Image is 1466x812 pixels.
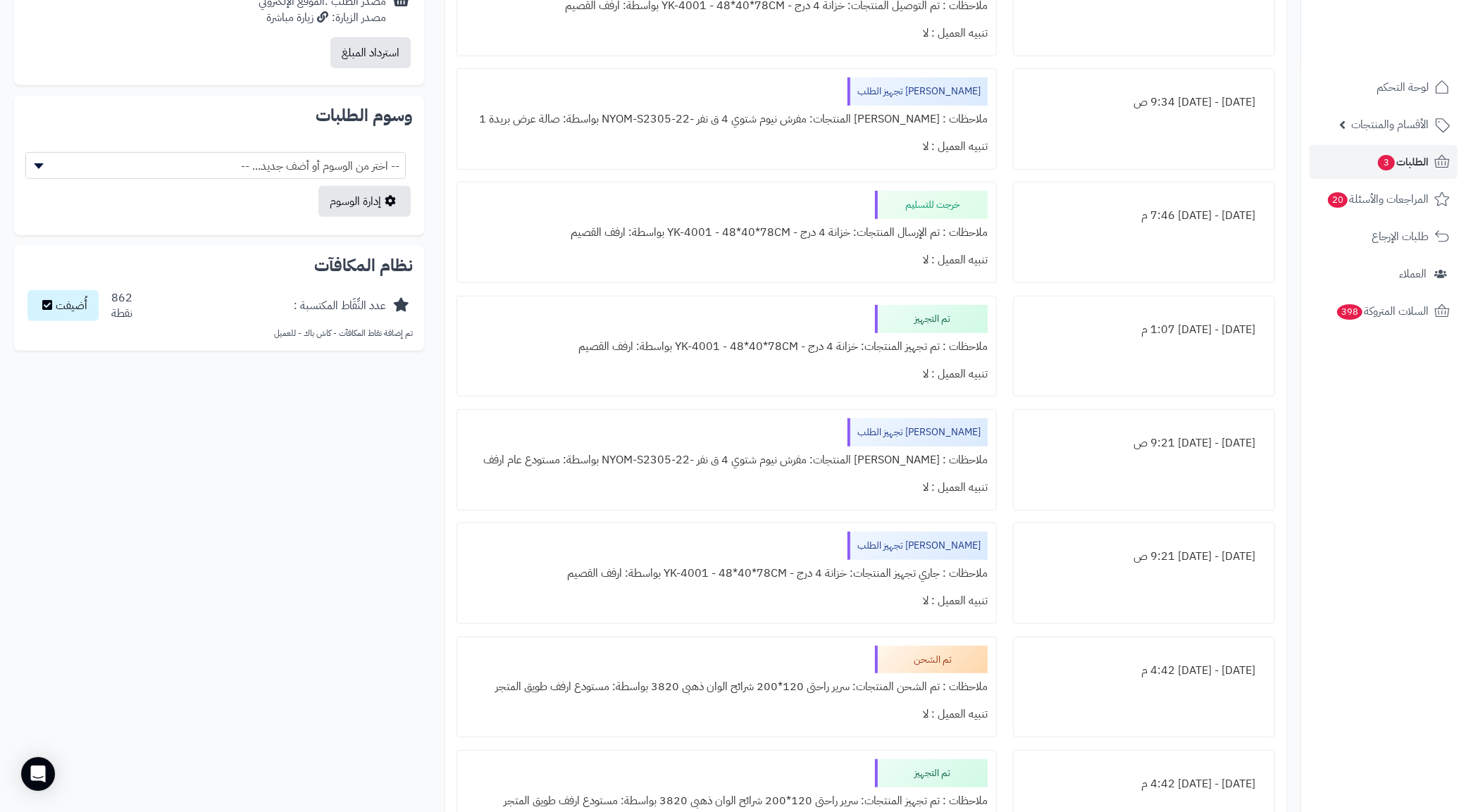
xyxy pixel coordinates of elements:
[466,133,988,161] div: تنبيه العميل : لا
[847,532,988,560] div: [PERSON_NAME] تجهيز الطلب
[1336,301,1429,321] span: السلات المتروكة
[1310,182,1458,216] a: المراجعات والأسئلة20
[847,418,988,446] div: [PERSON_NAME] تجهيز الطلب
[330,37,411,68] button: استرداد المبلغ
[26,153,405,180] span: -- اختر من الوسوم أو أضف جديد... --
[466,361,988,388] div: تنبيه العميل : لا
[1310,145,1458,179] a: الطلبات3
[111,306,132,322] div: نقطة
[466,20,988,47] div: تنبيه العميل : لا
[875,305,988,333] div: تم التجهيز
[1351,115,1429,135] span: الأقسام والمنتجات
[1372,227,1429,246] span: طلبات الإرجاع
[27,290,99,321] button: أُضيفت
[25,107,413,124] h2: وسوم الطلبات
[1022,770,1266,798] div: [DATE] - [DATE] 4:42 م
[1022,430,1266,457] div: [DATE] - [DATE] 9:21 ص
[847,77,988,106] div: [PERSON_NAME] تجهيز الطلب
[875,646,988,674] div: تم الشحن
[294,298,386,314] div: عدد النِّقَاط المكتسبة :
[1399,264,1427,284] span: العملاء
[466,246,988,274] div: تنبيه العميل : لا
[1378,155,1395,170] span: 3
[1327,189,1429,209] span: المراجعات والأسئلة
[466,446,988,474] div: ملاحظات : [PERSON_NAME] المنتجات: مفرش نيوم شتوي 4 ق نفر -NYOM-S2305-22 بواسطة: مستودع عام ارفف
[466,560,988,587] div: ملاحظات : جاري تجهيز المنتجات: خزانة 4 درج - YK-4001 - 48*40*78CM بواسطة: ارفف القصيم
[1022,89,1266,116] div: [DATE] - [DATE] 9:34 ص
[25,327,413,339] p: تم إضافة نقاط المكافآت - كاش باك - للعميل
[318,186,411,217] a: إدارة الوسوم
[1022,543,1266,570] div: [DATE] - [DATE] 9:21 ص
[25,257,413,274] h2: نظام المكافآت
[875,759,988,787] div: تم التجهيز
[1310,220,1458,254] a: طلبات الإرجاع
[1022,657,1266,685] div: [DATE] - [DATE] 4:42 م
[466,106,988,133] div: ملاحظات : [PERSON_NAME] المنتجات: مفرش نيوم شتوي 4 ق نفر -NYOM-S2305-22 بواسطة: صالة عرض بريدة 1
[1022,202,1266,230] div: [DATE] - [DATE] 7:46 م
[466,333,988,361] div: ملاحظات : تم تجهيز المنتجات: خزانة 4 درج - YK-4001 - 48*40*78CM بواسطة: ارفف القصيم
[21,757,55,791] div: Open Intercom Messenger
[259,10,386,26] div: مصدر الزيارة: زيارة مباشرة
[466,673,988,701] div: ملاحظات : تم الشحن المنتجات: سرير راحتى 120*200 شرائح الوان ذهبى 3820 بواسطة: مستودع ارفف طويق ال...
[1377,77,1429,97] span: لوحة التحكم
[1310,294,1458,328] a: السلات المتروكة398
[1310,70,1458,104] a: لوحة التحكم
[25,152,406,179] span: -- اختر من الوسوم أو أضف جديد... --
[1377,152,1429,172] span: الطلبات
[875,191,988,219] div: خرجت للتسليم
[466,474,988,501] div: تنبيه العميل : لا
[1310,257,1458,291] a: العملاء
[466,219,988,246] div: ملاحظات : تم الإرسال المنتجات: خزانة 4 درج - YK-4001 - 48*40*78CM بواسطة: ارفف القصيم
[1337,304,1362,320] span: 398
[1022,316,1266,344] div: [DATE] - [DATE] 1:07 م
[111,290,132,323] div: 862
[1328,192,1348,208] span: 20
[466,587,988,615] div: تنبيه العميل : لا
[466,701,988,728] div: تنبيه العميل : لا
[1370,37,1453,67] img: logo-2.png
